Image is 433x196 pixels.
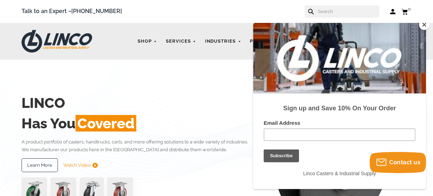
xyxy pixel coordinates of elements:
a: Services [162,35,200,48]
span: Linco Casters & Industrial Supply [50,148,123,153]
a: Learn More [22,158,58,172]
h2: Has You [22,113,254,134]
img: LINCO CASTERS & INDUSTRIAL SUPPLY [22,30,92,53]
label: Email Address [11,97,162,105]
a: Industries [201,35,245,48]
a: Shop [134,35,161,48]
button: Subscribe [8,11,43,23]
a: Log in [390,8,396,15]
input: Subscribe [11,127,46,139]
button: Close [419,19,429,30]
h2: LINCO [22,93,254,113]
strong: Sign up and Save 10% On Your Order [30,82,143,89]
button: Contact us [369,152,426,173]
gu-sc-dial: Click to Connect 8663069566 [71,8,122,14]
span: Contact us [389,159,420,166]
span: 0 [408,6,411,12]
p: A product portfolio of casters, handtrucks, carts, and more offering solutions to a wide variety ... [22,138,254,153]
span: Covered [76,115,136,131]
span: Talk to an Expert – [22,7,122,16]
img: subtract.png [92,163,98,168]
input: Search [317,5,379,18]
a: Products [246,35,287,48]
a: Watch Video [63,158,98,172]
a: 0 [401,7,411,16]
